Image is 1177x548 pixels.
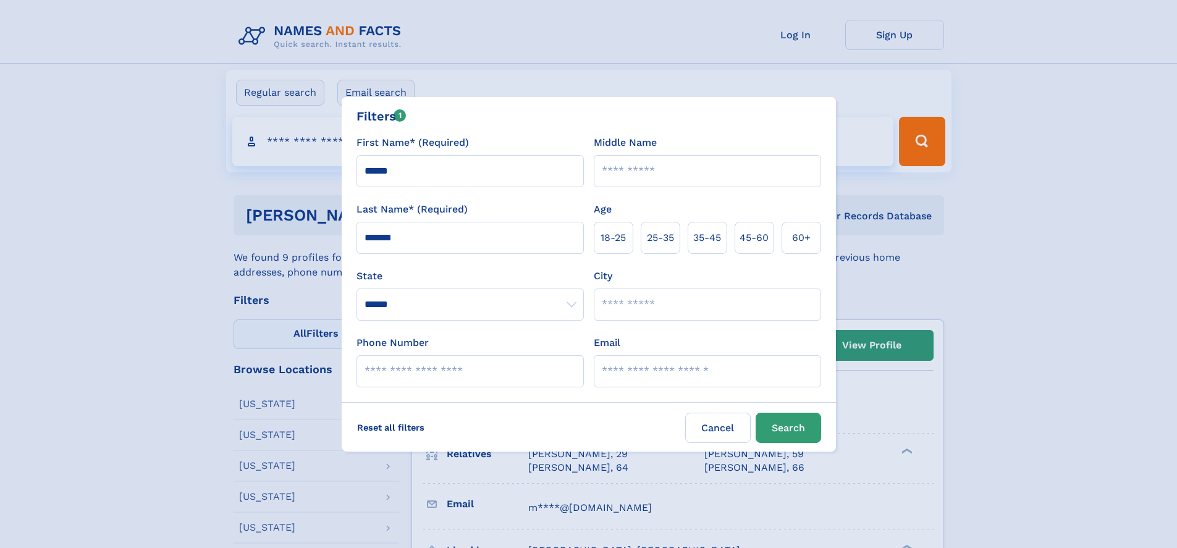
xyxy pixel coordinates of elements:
[792,230,811,245] span: 60+
[647,230,674,245] span: 25‑35
[356,135,469,150] label: First Name* (Required)
[756,413,821,443] button: Search
[693,230,721,245] span: 35‑45
[349,413,432,442] label: Reset all filters
[594,335,620,350] label: Email
[594,269,612,284] label: City
[356,335,429,350] label: Phone Number
[685,413,751,443] label: Cancel
[594,202,612,217] label: Age
[594,135,657,150] label: Middle Name
[740,230,769,245] span: 45‑60
[356,107,407,125] div: Filters
[356,269,584,284] label: State
[601,230,626,245] span: 18‑25
[356,202,468,217] label: Last Name* (Required)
